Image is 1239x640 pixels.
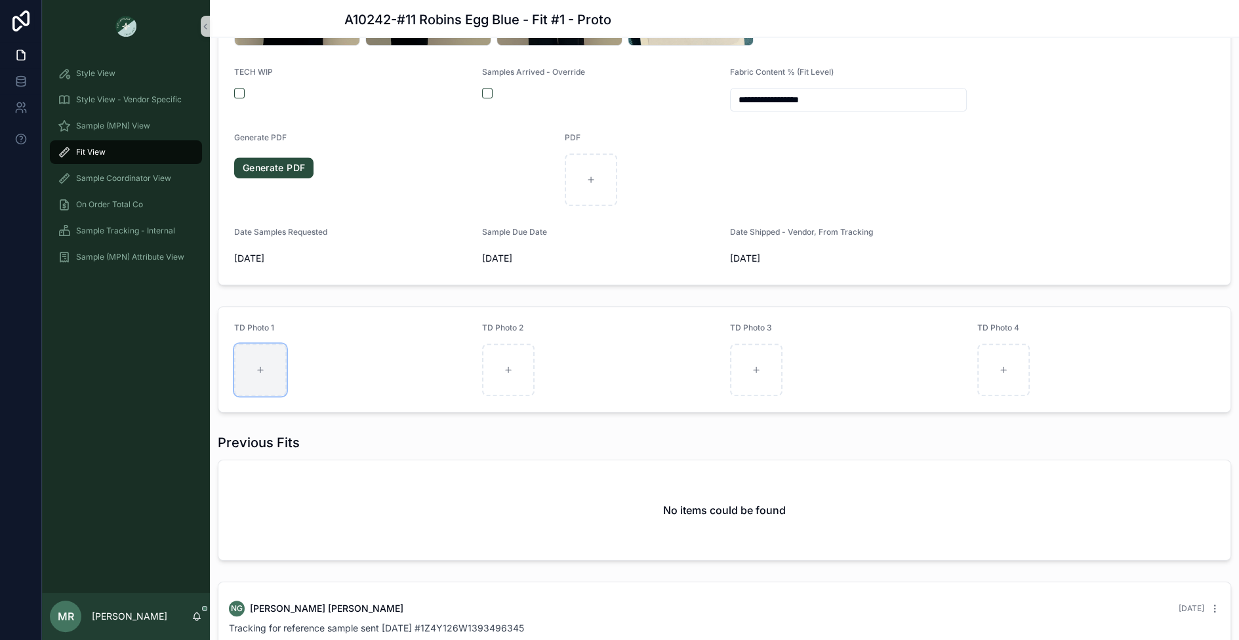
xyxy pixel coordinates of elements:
[76,68,115,79] span: Style View
[115,16,136,37] img: App logo
[730,252,967,265] span: [DATE]
[76,147,106,157] span: Fit View
[50,219,202,243] a: Sample Tracking - Internal
[58,609,74,624] span: MR
[76,173,171,184] span: Sample Coordinator View
[234,157,314,178] a: Generate PDF
[50,193,202,216] a: On Order Total Co
[218,433,300,452] h1: Previous Fits
[76,252,184,262] span: Sample (MPN) Attribute View
[50,245,202,269] a: Sample (MPN) Attribute View
[76,94,182,105] span: Style View - Vendor Specific
[250,602,403,615] span: [PERSON_NAME] [PERSON_NAME]
[234,132,287,142] span: Generate PDF
[234,323,274,332] span: TD Photo 1
[977,323,1019,332] span: TD Photo 4
[663,502,786,518] h2: No items could be found
[42,52,210,286] div: scrollable content
[482,252,720,265] span: [DATE]
[482,227,547,237] span: Sample Due Date
[92,610,167,623] p: [PERSON_NAME]
[730,323,772,332] span: TD Photo 3
[482,67,585,77] span: Samples Arrived - Override
[1179,603,1204,613] span: [DATE]
[730,227,873,237] span: Date Shipped - Vendor, From Tracking
[76,226,175,236] span: Sample Tracking - Internal
[234,67,273,77] span: TECH WIP
[565,132,580,142] span: PDF
[482,323,523,332] span: TD Photo 2
[76,199,143,210] span: On Order Total Co
[50,62,202,85] a: Style View
[50,114,202,138] a: Sample (MPN) View
[50,140,202,164] a: Fit View
[229,622,524,633] span: Tracking for reference sample sent [DATE] #1Z4Y126W1393496345
[231,603,243,614] span: NG
[234,252,472,265] span: [DATE]
[76,121,150,131] span: Sample (MPN) View
[730,67,834,77] span: Fabric Content % (Fit Level)
[50,88,202,111] a: Style View - Vendor Specific
[234,227,327,237] span: Date Samples Requested
[344,10,611,29] h1: A10242-#11 Robins Egg Blue - Fit #1 - Proto
[50,167,202,190] a: Sample Coordinator View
